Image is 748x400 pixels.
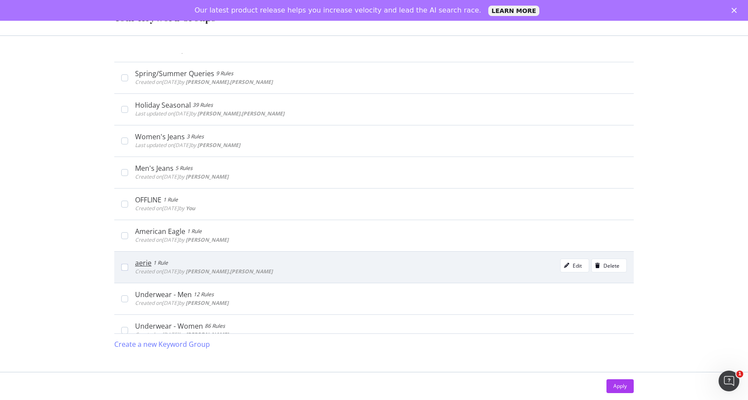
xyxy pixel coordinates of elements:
span: Created on [DATE] by [135,268,273,275]
b: You [186,205,195,212]
a: LEARN MORE [488,6,540,16]
span: Created on [DATE] by [135,205,195,212]
span: Last updated on [DATE] by [135,141,240,149]
div: 5 Rules [175,164,193,173]
div: Our latest product release helps you increase velocity and lead the AI search race. [195,6,481,15]
div: Edit [573,262,582,269]
div: 12 Rules [193,290,214,299]
div: Apply [613,382,627,390]
span: Created on [DATE] by [135,331,229,338]
div: Delete [603,262,619,269]
button: Delete [591,259,627,272]
span: Created on [DATE] by [135,78,273,86]
b: [PERSON_NAME] [186,299,229,307]
div: aerie [135,259,152,267]
div: OFFLINE [135,195,161,204]
div: 3 Rules [187,132,204,141]
b: [PERSON_NAME] [197,141,240,149]
iframe: Intercom live chat [719,371,739,391]
div: 1 Rule [187,227,202,236]
b: [PERSON_NAME] [186,173,229,180]
div: 39 Rules [193,101,213,109]
button: Apply [606,379,634,393]
span: Created on [DATE] by [135,299,229,307]
div: Create a new Keyword Group [114,339,210,349]
div: 9 Rules [216,69,233,78]
div: Underwear - Men [135,290,192,299]
div: Spring/Summer Queries [135,69,214,78]
b: [PERSON_NAME] [186,236,229,243]
span: 1 [736,371,743,378]
b: [PERSON_NAME].[PERSON_NAME] [186,78,273,86]
div: 86 Rules [205,322,225,330]
span: Created on [DATE] by [135,236,229,243]
div: 1 Rule [153,259,168,267]
b: [PERSON_NAME].[PERSON_NAME] [186,268,273,275]
div: 1 Rule [163,195,178,204]
div: Men's Jeans [135,164,174,173]
div: American Eagle [135,227,185,236]
div: Holiday Seasonal [135,101,191,109]
div: Underwear - Women [135,322,203,330]
div: Close [732,8,740,13]
b: [PERSON_NAME] [186,331,229,338]
span: Last updated on [DATE] by [135,110,284,117]
button: Edit [560,259,589,272]
span: Created on [DATE] by [135,173,229,180]
button: Create a new Keyword Group [114,334,210,355]
div: Women's Jeans [135,132,185,141]
b: [PERSON_NAME].[PERSON_NAME] [197,110,284,117]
